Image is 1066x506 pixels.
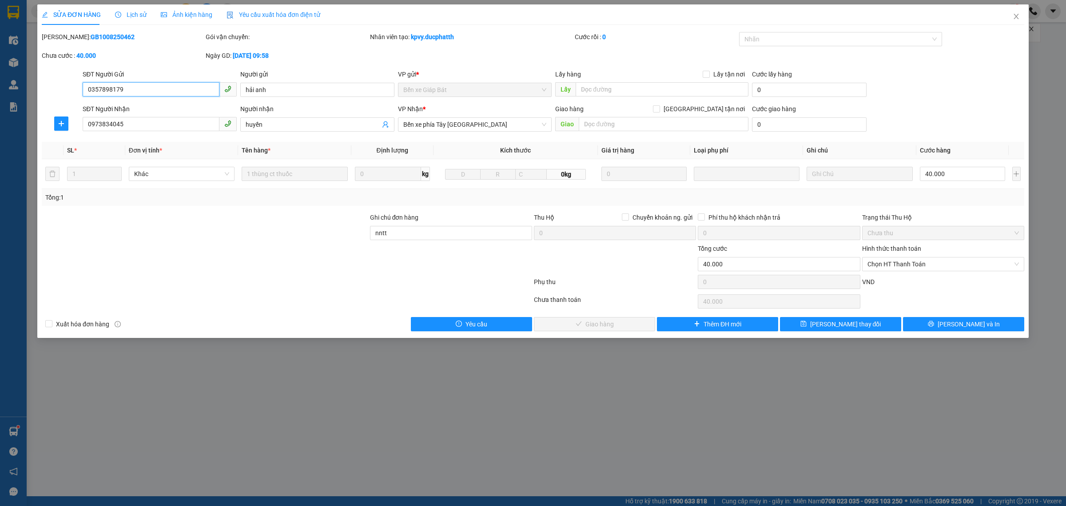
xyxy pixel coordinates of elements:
[928,321,934,328] span: printer
[83,69,237,79] div: SĐT Người Gửi
[555,82,576,96] span: Lấy
[867,257,1019,271] span: Chọn HT Thanh Toán
[67,147,74,154] span: SL
[370,214,419,221] label: Ghi chú đơn hàng
[629,213,696,222] span: Chuyển khoản ng. gửi
[660,104,748,114] span: [GEOGRAPHIC_DATA] tận nơi
[807,167,912,181] input: Ghi Chú
[42,32,204,42] div: [PERSON_NAME]:
[555,105,584,112] span: Giao hàng
[445,169,481,180] input: D
[115,321,121,327] span: info-circle
[398,105,423,112] span: VP Nhận
[161,12,167,18] span: picture
[533,277,697,293] div: Phụ thu
[752,71,792,78] label: Cước lấy hàng
[547,169,586,180] span: 0kg
[575,32,737,42] div: Cước rồi :
[601,167,687,181] input: 0
[752,117,867,132] input: Cước giao hàng
[242,147,270,154] span: Tên hàng
[698,245,727,252] span: Tổng cước
[780,317,901,331] button: save[PERSON_NAME] thay đổi
[115,11,147,18] span: Lịch sử
[421,167,430,181] span: kg
[903,317,1024,331] button: printer[PERSON_NAME] và In
[240,104,394,114] div: Người nhận
[134,167,229,181] span: Khác
[456,321,462,328] span: exclamation-circle
[800,321,807,328] span: save
[45,193,411,202] div: Tổng: 1
[54,116,68,131] button: plus
[576,82,748,96] input: Dọc đường
[403,83,547,96] span: Bến xe Giáp Bát
[45,167,60,181] button: delete
[382,121,389,128] span: user-add
[803,142,916,159] th: Ghi chú
[1004,4,1029,29] button: Close
[534,317,655,331] button: checkGiao hàng
[42,11,101,18] span: SỬA ĐƠN HÀNG
[411,33,454,40] b: kpvy.ducphatth
[370,32,573,42] div: Nhân viên tạo:
[694,321,700,328] span: plus
[710,69,748,79] span: Lấy tận nơi
[1013,13,1020,20] span: close
[233,52,269,59] b: [DATE] 09:58
[752,105,796,112] label: Cước giao hàng
[377,147,408,154] span: Định lượng
[411,317,532,331] button: exclamation-circleYêu cầu
[705,213,784,222] span: Phí thu hộ khách nhận trả
[242,167,347,181] input: VD: Bàn, Ghế
[55,120,68,127] span: plus
[240,69,394,79] div: Người gửi
[115,12,121,18] span: clock-circle
[83,104,237,114] div: SĐT Người Nhận
[52,319,113,329] span: Xuất hóa đơn hàng
[602,33,606,40] b: 0
[867,226,1019,240] span: Chưa thu
[206,51,368,60] div: Ngày GD:
[938,319,1000,329] span: [PERSON_NAME] và In
[601,147,634,154] span: Giá trị hàng
[370,226,532,240] input: Ghi chú đơn hàng
[920,147,951,154] span: Cước hàng
[555,117,579,131] span: Giao
[403,118,547,131] span: Bến xe phía Tây Thanh Hóa
[465,319,487,329] span: Yêu cầu
[161,11,212,18] span: Ảnh kiện hàng
[810,319,881,329] span: [PERSON_NAME] thay đổi
[690,142,803,159] th: Loại phụ phí
[862,278,875,285] span: VND
[500,147,531,154] span: Kích thước
[224,85,231,92] span: phone
[129,147,162,154] span: Đơn vị tính
[42,12,48,18] span: edit
[534,214,554,221] span: Thu Hộ
[533,295,697,310] div: Chưa thanh toán
[862,213,1024,222] div: Trạng thái Thu Hộ
[206,32,368,42] div: Gói vận chuyển:
[862,245,921,252] label: Hình thức thanh toán
[752,83,867,97] input: Cước lấy hàng
[657,317,778,331] button: plusThêm ĐH mới
[704,319,741,329] span: Thêm ĐH mới
[227,11,320,18] span: Yêu cầu xuất hóa đơn điện tử
[42,51,204,60] div: Chưa cước :
[227,12,234,19] img: icon
[480,169,516,180] input: R
[515,169,547,180] input: C
[555,71,581,78] span: Lấy hàng
[579,117,748,131] input: Dọc đường
[1012,167,1021,181] button: plus
[91,33,135,40] b: GB1008250462
[224,120,231,127] span: phone
[76,52,96,59] b: 40.000
[398,69,552,79] div: VP gửi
